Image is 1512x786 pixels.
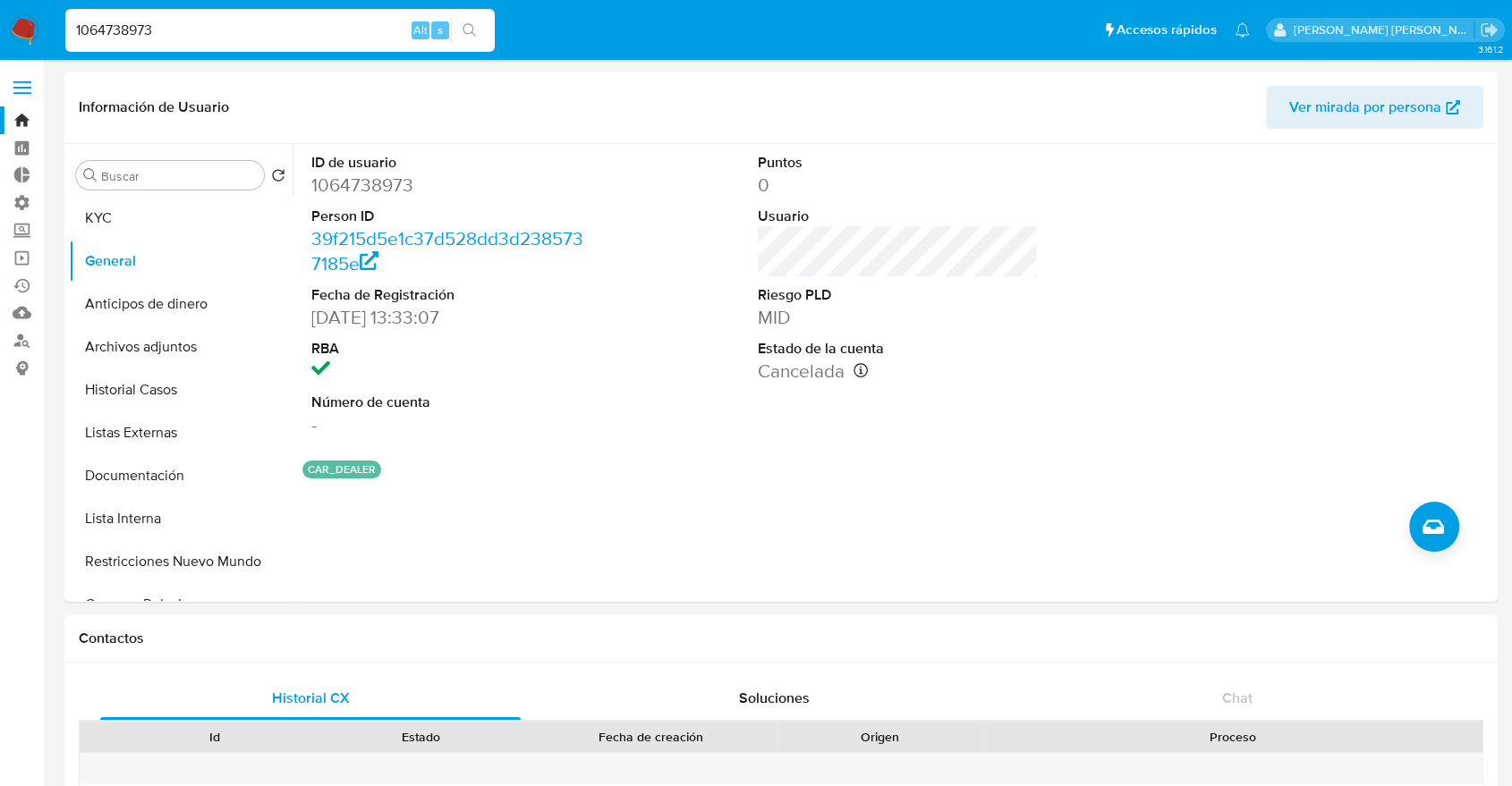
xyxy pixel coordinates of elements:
[69,283,293,325] button: Anticipos de dinero
[437,21,443,38] span: s
[65,19,495,42] input: Buscar usuario o caso...
[69,540,293,583] button: Restricciones Nuevo Mundo
[789,728,971,746] div: Origen
[739,688,810,708] span: Soluciones
[69,240,293,283] button: General
[311,225,583,276] a: 39f215d5e1c37d528dd3d2385737185e
[311,173,591,198] dd: 1064738973
[758,285,1038,305] dt: Riesgo PLD
[1117,21,1217,39] span: Accesos rápidos
[1235,22,1250,38] a: Notificaciones
[83,168,98,182] button: Buscar
[413,21,428,38] span: Alt
[272,688,350,708] span: Historial CX
[79,630,1483,647] h1: Contactos
[311,207,591,226] dt: Person ID
[330,728,512,746] div: Estado
[758,153,1038,173] dt: Puntos
[996,728,1470,746] div: Proceso
[69,325,293,368] button: Archivos adjuntos
[311,393,591,412] dt: Número de cuenta
[69,497,293,540] button: Lista Interna
[1289,86,1441,129] span: Ver mirada por persona
[1294,21,1474,38] p: marianela.tarsia@mercadolibre.com
[311,285,591,305] dt: Fecha de Registración
[758,207,1038,226] dt: Usuario
[1480,21,1499,39] a: Salir
[1266,86,1483,129] button: Ver mirada por persona
[451,18,488,43] button: search-icon
[1222,688,1253,708] span: Chat
[69,411,293,454] button: Listas Externas
[123,728,305,746] div: Id
[758,339,1038,359] dt: Estado de la cuenta
[271,168,285,188] button: Volver al orden por defecto
[69,454,293,497] button: Documentación
[758,359,1038,384] dd: Cancelada
[69,197,293,240] button: KYC
[311,305,591,330] dd: [DATE] 13:33:07
[79,98,229,116] h1: Información de Usuario
[311,153,591,173] dt: ID de usuario
[69,583,293,626] button: Cruces y Relaciones
[758,305,1038,330] dd: MID
[101,168,257,184] input: Buscar
[311,412,591,437] dd: -
[758,173,1038,198] dd: 0
[537,728,764,746] div: Fecha de creación
[311,339,591,359] dt: RBA
[69,368,293,411] button: Historial Casos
